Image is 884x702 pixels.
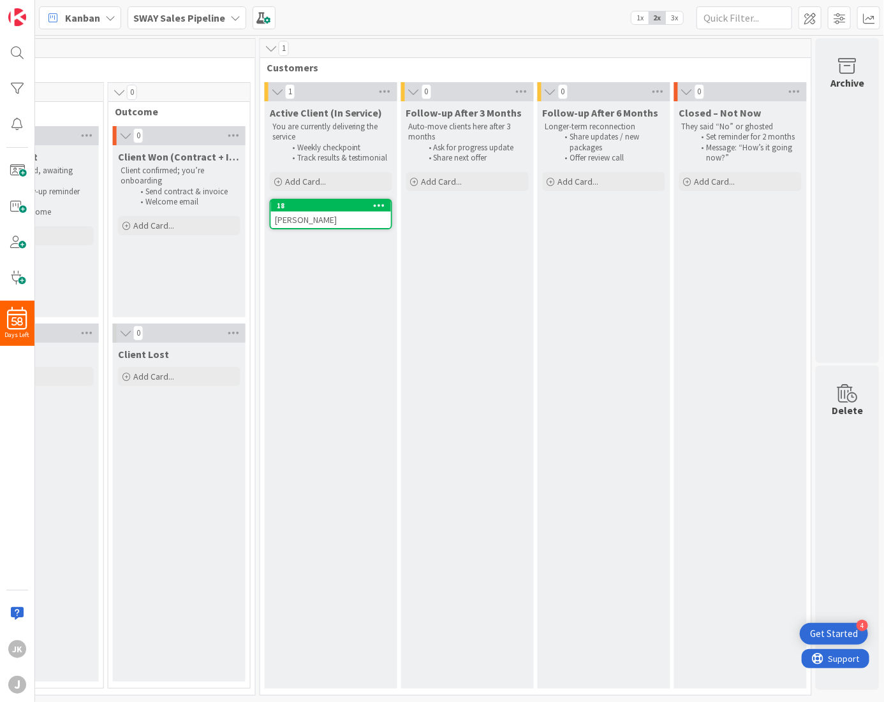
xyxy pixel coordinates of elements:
[831,75,865,90] div: Archive
[133,187,239,197] li: Send contract & invoice
[133,326,144,341] span: 0
[558,132,663,153] li: Share updates / new packages
[8,640,26,658] div: JK
[285,143,390,153] li: Weekly checkpoint
[279,41,289,56] span: 1
[272,122,390,143] p: You are currently delivering the service
[422,84,432,99] span: 0
[679,106,762,119] span: Closed – Not Now
[271,200,391,211] div: 18
[800,623,868,645] div: Open Get Started checklist, remaining modules: 4
[118,150,240,163] span: Client Won (Contract + Invoice)
[857,620,868,631] div: 4
[695,143,800,164] li: Message: “How’s it going now?”
[649,11,666,24] span: 2x
[8,8,26,26] img: Visit kanbanzone.com
[133,371,174,382] span: Add Card...
[409,122,526,143] p: Auto-move clients here after 3 months
[832,403,864,418] div: Delete
[133,11,225,24] b: SWAY Sales Pipeline
[133,197,239,207] li: Welcome email
[545,122,663,132] p: Longer-term reconnection
[271,211,391,228] div: [PERSON_NAME]
[695,132,800,142] li: Set reminder for 2 months
[695,84,705,99] span: 0
[695,176,735,187] span: Add Card...
[696,6,792,29] input: Quick Filter...
[127,85,137,100] span: 0
[285,84,295,99] span: 1
[285,153,390,163] li: Track results & testimonial
[8,676,26,694] div: j
[666,11,683,24] span: 3x
[422,176,462,187] span: Add Card...
[27,2,58,17] span: Support
[121,166,238,187] p: Client confirmed; you’re onboarding
[422,143,527,153] li: Ask for progress update
[270,199,392,229] a: 18[PERSON_NAME]
[406,106,522,119] span: Follow-up After 3 Months
[271,200,391,228] div: 18[PERSON_NAME]
[682,122,799,132] p: They said “No” or ghosted
[558,84,568,99] span: 0
[133,220,174,231] span: Add Card...
[270,106,383,119] span: Active Client (In Service)
[543,106,659,119] span: Follow-up After 6 Months
[558,153,663,163] li: Offer review call
[11,317,23,326] span: 58
[65,10,100,25] span: Kanban
[277,201,391,210] div: 18
[422,153,527,163] li: Share next offer
[115,105,234,118] span: Outcome
[810,627,858,640] div: Get Started
[631,11,649,24] span: 1x
[118,348,169,361] span: Client Lost
[133,128,144,143] span: 0
[285,176,326,187] span: Add Card...
[558,176,599,187] span: Add Card...
[267,61,795,74] span: Customers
